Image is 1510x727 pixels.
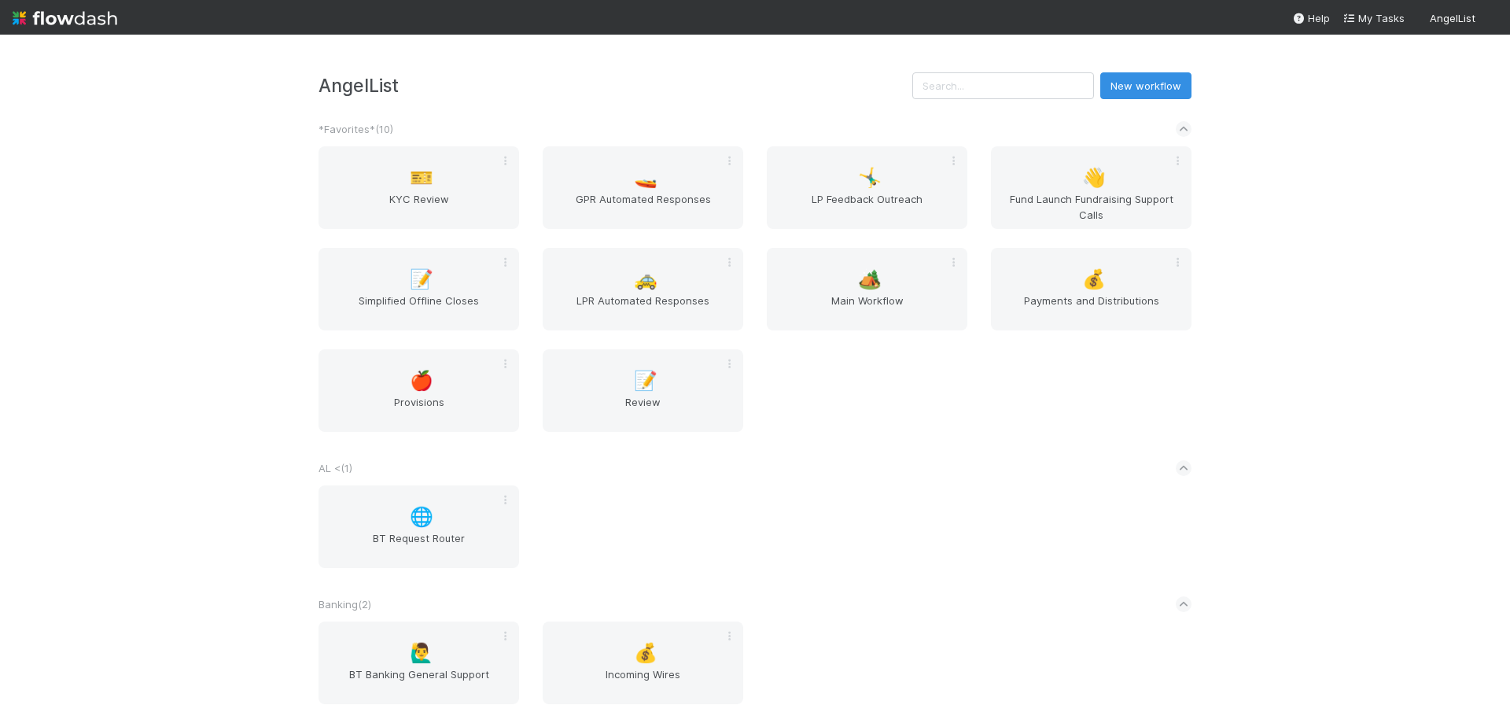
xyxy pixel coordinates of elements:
a: 🚕LPR Automated Responses [543,248,743,330]
img: avatar_218ae7b5-dcd5-4ccc-b5d5-7cc00ae2934f.png [1482,11,1497,27]
span: 🎫 [410,168,433,188]
a: 🤸‍♂️LP Feedback Outreach [767,146,967,229]
a: 🎫KYC Review [319,146,519,229]
button: New workflow [1100,72,1191,99]
span: 🏕️ [858,269,882,290]
a: 🚤GPR Automated Responses [543,146,743,229]
div: Help [1292,10,1330,26]
a: My Tasks [1342,10,1405,26]
span: *Favorites* ( 10 ) [319,123,393,135]
input: Search... [912,72,1094,99]
span: 🚤 [634,168,657,188]
span: 📝 [410,269,433,290]
a: 🙋‍♂️BT Banking General Support [319,622,519,704]
span: Incoming Wires [549,666,737,698]
span: 🌐 [410,507,433,527]
span: 👋 [1082,168,1106,188]
span: LPR Automated Responses [549,293,737,324]
span: GPR Automated Responses [549,191,737,223]
span: Banking ( 2 ) [319,598,371,611]
a: 👋Fund Launch Fundraising Support Calls [991,146,1191,229]
span: AngelList [1430,12,1475,24]
span: BT Request Router [325,530,513,562]
a: 🌐BT Request Router [319,485,519,568]
span: Payments and Distributions [997,293,1185,324]
span: Simplified Offline Closes [325,293,513,324]
span: 📝 [634,371,657,391]
span: AL < ( 1 ) [319,462,352,474]
span: Main Workflow [773,293,961,324]
img: logo-inverted-e16ddd16eac7371096b0.svg [13,5,117,31]
span: 💰 [1082,269,1106,290]
span: 💰 [634,643,657,663]
a: 📝Simplified Offline Closes [319,248,519,330]
span: BT Banking General Support [325,666,513,698]
span: 🍎 [410,371,433,391]
a: 🍎Provisions [319,349,519,432]
a: 💰Incoming Wires [543,622,743,704]
a: 📝Review [543,349,743,432]
h3: AngelList [319,75,912,96]
span: Review [549,394,737,426]
span: Fund Launch Fundraising Support Calls [997,191,1185,223]
a: 🏕️Main Workflow [767,248,967,330]
span: 🙋‍♂️ [410,643,433,663]
span: Provisions [325,394,513,426]
span: KYC Review [325,191,513,223]
span: LP Feedback Outreach [773,191,961,223]
span: 🤸‍♂️ [858,168,882,188]
a: 💰Payments and Distributions [991,248,1191,330]
span: 🚕 [634,269,657,290]
span: My Tasks [1342,12,1405,24]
